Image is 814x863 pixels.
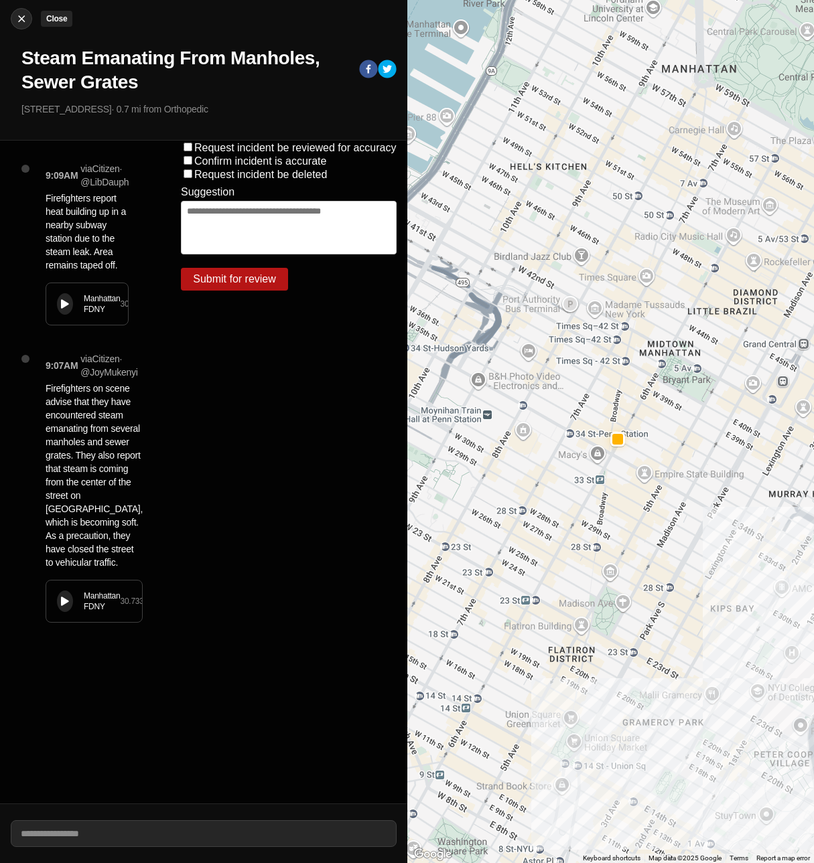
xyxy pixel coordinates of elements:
p: via Citizen · @ LibDauph [80,162,129,189]
div: Manhattan FDNY [84,591,120,612]
p: Firefighters on scene advise that they have encountered steam emanating from several manholes and... [46,382,143,569]
button: cancelClose [11,8,32,29]
a: Report a map error [756,854,810,862]
h1: Steam Emanating From Manholes, Sewer Grates [21,46,348,94]
span: Map data ©2025 Google [649,854,722,862]
label: Suggestion [181,186,234,198]
p: [STREET_ADDRESS] · 0.7 mi from Orthopedic [21,102,397,116]
button: facebook [359,60,378,81]
label: Request incident be reviewed for accuracy [194,142,397,153]
small: Close [46,14,67,23]
img: Google [411,846,455,863]
button: Keyboard shortcuts [583,854,640,863]
div: 30.052 s [120,299,147,309]
p: 9:09AM [46,169,78,182]
div: 30.733 s [120,596,147,607]
button: Submit for review [181,268,288,291]
label: Confirm incident is accurate [194,155,326,167]
p: via Citizen · @ JoyMukenyi [80,352,143,379]
button: twitter [378,60,397,81]
label: Request incident be deleted [194,169,327,180]
a: Open this area in Google Maps (opens a new window) [411,846,455,863]
p: Firefighters report heat building up in a nearby subway station due to the steam leak. Area remai... [46,191,129,272]
p: 9:07AM [46,359,78,372]
img: cancel [15,12,28,25]
a: Terms (opens in new tab) [730,854,748,862]
div: Manhattan FDNY [84,293,120,315]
